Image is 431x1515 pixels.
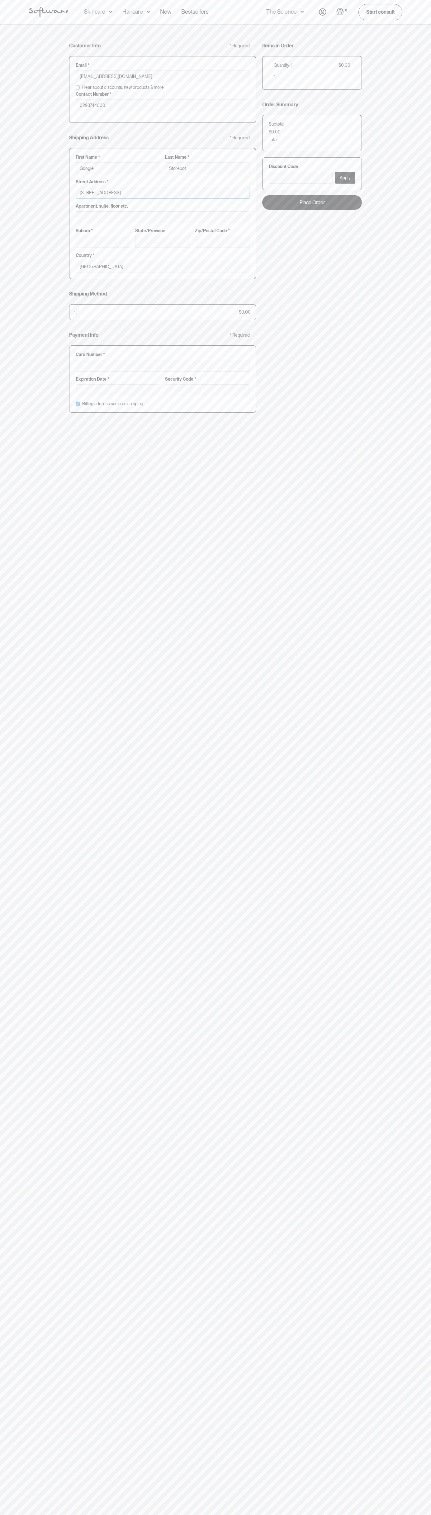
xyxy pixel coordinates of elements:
[74,310,78,314] input: $0.00
[69,135,109,141] h4: Shipping Address
[165,377,249,382] label: Security Code *
[335,172,355,184] button: Apply Discount
[230,43,250,49] div: * Required
[230,135,250,141] div: * Required
[69,291,107,297] h4: Shipping Method
[269,129,281,135] div: $0.00
[339,63,350,68] div: $0.00
[269,137,277,142] div: Total
[165,155,249,160] label: Last Name *
[274,63,290,68] div: Quantity:
[69,43,101,49] h4: Customer Info
[290,63,292,68] div: 1
[69,332,98,338] h4: Payment Info
[262,43,294,49] h4: Items in Order
[195,228,249,233] label: Zip/Postal Code *
[82,85,164,90] span: Hear about discounts, new products & more
[76,92,249,97] label: Contact Number *
[76,155,160,160] label: First Name *
[262,102,298,108] h4: Order Summary
[29,7,69,17] img: Software Logo
[269,122,284,127] div: Subtotal
[76,204,249,209] label: Apartment, suite, floor etc.
[336,8,348,17] a: Open cart
[147,9,150,15] img: arrow down
[76,253,249,258] label: Country *
[109,9,112,15] img: arrow down
[84,9,105,15] div: Skincare
[76,85,80,89] input: Hear about discounts, new products & more
[269,164,355,169] label: Discount Code
[135,228,190,233] label: State/Province
[76,179,249,185] label: Street Address *
[230,333,250,338] div: * Required
[301,9,304,15] img: arrow down
[266,9,297,15] div: The Science
[262,195,362,210] a: Place Order
[76,352,249,357] label: Card Number *
[239,310,251,315] div: $0.00
[344,8,348,13] div: 0
[76,377,160,382] label: Expiration Date *
[76,63,249,68] label: Email *
[122,9,143,15] div: Haircare
[274,72,275,79] span: :
[82,401,143,406] label: Billing address same as shipping
[358,4,402,20] a: Start consult
[76,228,130,233] label: Suburb *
